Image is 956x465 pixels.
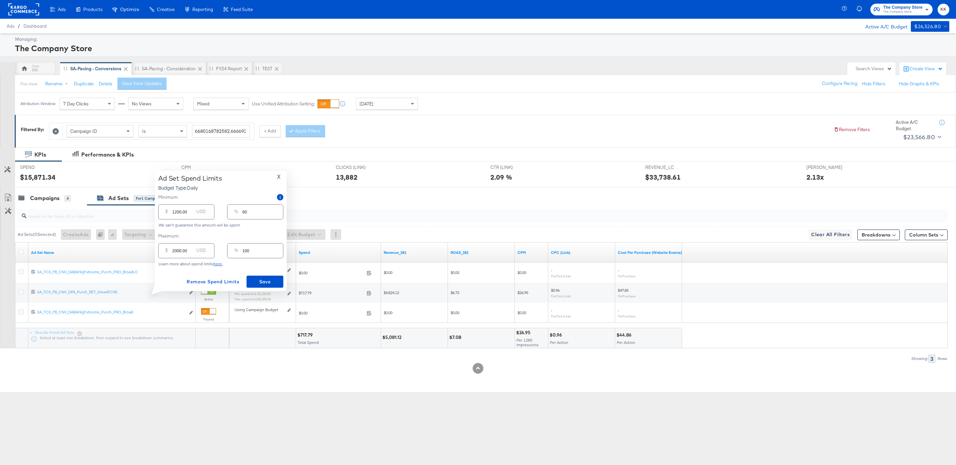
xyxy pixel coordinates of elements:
[336,172,358,182] div: 13,882
[299,250,378,255] a: The total amount spent to date.
[857,229,900,240] button: Breakdowns
[551,308,552,313] span: -
[259,125,281,137] button: + Add
[910,66,943,72] div: Create View
[158,262,283,266] div: Learn more about spend limits
[903,132,935,142] div: $23,566.80
[163,246,171,258] div: $
[883,9,923,15] span: The Company Store
[83,7,102,12] span: Products
[158,184,222,191] p: Budget Type: Daily
[249,278,281,286] span: Save
[234,307,286,312] div: Using Campaign Budget
[274,174,283,179] button: X
[120,7,139,12] span: Optimize
[64,67,67,70] div: Drag to reorder tab
[928,355,935,363] div: 3
[63,101,89,107] span: 7 Day Clicks
[550,332,564,338] div: $0.96
[384,270,392,275] span: $0.00
[40,78,75,90] button: Rename
[516,330,533,336] div: $26.95
[336,164,386,171] span: CLICKS (LINK)
[911,356,928,361] div: Showing:
[132,101,152,107] span: No Views
[65,195,71,201] div: 4
[213,261,222,266] a: here.
[135,67,139,70] div: Drag to reorder tab
[551,288,560,293] span: $0.96
[192,125,250,137] input: Enter a search term
[551,250,612,255] a: The average cost for each link click you've received from your ad.
[247,276,283,288] button: Save
[74,81,94,87] button: Duplicate
[30,194,60,202] div: Campaigns
[384,310,392,315] span: $0.00
[15,42,948,54] div: The Company Store
[870,4,933,15] button: The Company StoreThe Company Store
[194,246,208,258] div: USD
[517,250,546,255] a: The average cost you've paid to have 1,000 impressions of your ad.
[157,7,175,12] span: Creative
[618,250,682,255] a: The average cost for each purchase tracked by your Custom Audience pixel on your website after pe...
[550,340,568,345] span: Per Action
[37,289,185,295] div: SA_TCS_FB_CNV_DPA_Purch_RET_ViewATC90
[277,172,281,181] span: X
[618,274,636,278] sub: Per Purchase
[142,128,146,134] span: Is
[451,290,459,295] span: $6.72
[451,250,512,255] a: ROAS_281
[517,270,526,275] span: $0.00
[201,297,216,301] label: Active
[192,7,213,12] span: Reporting
[234,297,271,301] sub: Max. spend limit : $2,000.00
[15,36,948,42] div: Managing:
[194,207,208,219] div: USD
[858,21,907,31] div: Active A/C Budget
[940,6,947,13] span: KK
[905,229,948,240] button: Column Sets
[645,172,681,182] div: $33,738.61
[618,308,619,313] span: -
[618,268,619,273] span: -
[900,132,943,143] button: $23,566.80
[37,269,185,275] div: SA_TCS_FB_CNV_DABAHighVolume_Purch_PRO_BroadLC
[108,194,129,202] div: Ad Sets
[99,81,112,87] button: Delete
[37,269,185,276] a: SA_TCS_FB_CNV_DABAHighVolume_Purch_PRO_BroadLC
[158,223,283,227] div: We can't guarantee this amount will be spent.
[70,128,97,134] span: Campaign ID
[360,101,373,107] span: [DATE]
[551,274,571,278] sub: Per Click (Link)
[58,7,66,12] span: Ads
[551,314,571,318] sub: Per Click (Link)
[70,66,121,72] div: SA-Pacing - Conversions
[645,164,695,171] span: REVENUE_LC
[516,338,539,347] span: Per 1,000 Impressions
[616,332,634,338] div: $44.86
[914,22,941,31] div: $26,526.80
[517,290,528,295] span: $26.95
[299,290,364,295] span: $717.79
[299,310,364,315] span: $0.00
[37,289,185,296] a: SA_TCS_FB_CNV_DPA_Purch_RET_ViewATC90
[142,66,196,72] div: SA-Pacing - Consideration
[517,310,526,315] span: $0.00
[26,207,860,220] input: Search Ad Set Name, ID or Objective
[856,66,892,72] div: Search Views
[181,164,231,171] span: CPM
[911,21,949,32] button: $26,526.80
[817,78,862,90] button: Configure Pacing
[23,23,46,29] a: Dashboard
[187,278,239,286] span: Remove Spend Limits
[551,294,571,298] sub: Per Click (Link)
[808,229,852,240] button: Clear All Filters
[618,294,636,298] sub: Per Purchase
[134,195,165,201] div: for 1 Campaign
[14,23,23,29] span: /
[490,164,541,171] span: CTR (LINK)
[384,250,445,255] a: Revenue_281
[899,81,939,87] button: Hide Graphs & KPIs
[197,101,209,107] span: Mixed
